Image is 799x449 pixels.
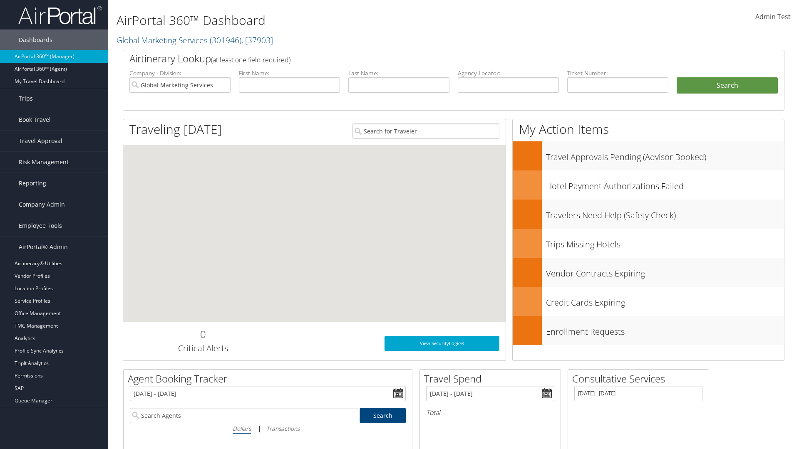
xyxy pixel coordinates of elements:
[546,264,784,279] h3: Vendor Contracts Expiring
[352,123,499,139] input: Search for Traveler
[130,408,360,423] input: Search Agents
[513,287,784,316] a: Credit Cards Expiring
[129,52,723,66] h2: Airtinerary Lookup
[385,336,499,351] a: View SecurityLogic®
[117,35,273,46] a: Global Marketing Services
[546,147,784,163] h3: Travel Approvals Pending (Advisor Booked)
[19,131,62,151] span: Travel Approval
[513,141,784,170] a: Travel Approvals Pending (Advisor Booked)
[546,176,784,192] h3: Hotel Payment Authorizations Failed
[755,4,791,30] a: Admin Test
[19,237,68,257] span: AirPortal® Admin
[360,408,406,423] a: Search
[18,5,102,25] img: airportal-logo.png
[266,424,300,432] i: Transactions
[567,69,668,77] label: Ticket Number:
[458,69,559,77] label: Agency Locator:
[19,173,46,194] span: Reporting
[241,35,273,46] span: , [ 37903 ]
[129,327,276,341] h2: 0
[19,194,65,215] span: Company Admin
[19,30,52,50] span: Dashboards
[572,372,709,386] h2: Consultative Services
[210,35,241,46] span: ( 301946 )
[546,322,784,338] h3: Enrollment Requests
[19,215,62,236] span: Employee Tools
[755,12,791,21] span: Admin Test
[513,258,784,287] a: Vendor Contracts Expiring
[130,423,406,434] div: |
[19,88,33,109] span: Trips
[239,69,340,77] label: First Name:
[117,12,566,29] h1: AirPortal 360™ Dashboard
[129,343,276,354] h3: Critical Alerts
[211,55,290,64] span: (at least one field required)
[513,200,784,229] a: Travelers Need Help (Safety Check)
[129,121,222,138] h1: Traveling [DATE]
[19,152,69,173] span: Risk Management
[513,121,784,138] h1: My Action Items
[424,372,561,386] h2: Travel Spend
[129,69,231,77] label: Company - Division:
[426,408,554,417] h6: Total
[546,293,784,308] h3: Credit Cards Expiring
[19,109,51,130] span: Book Travel
[677,77,778,94] button: Search
[128,372,412,386] h2: Agent Booking Tracker
[513,170,784,200] a: Hotel Payment Authorizations Failed
[233,424,251,432] i: Dollars
[546,205,784,221] h3: Travelers Need Help (Safety Check)
[513,229,784,258] a: Trips Missing Hotels
[513,316,784,345] a: Enrollment Requests
[348,69,449,77] label: Last Name:
[546,234,784,250] h3: Trips Missing Hotels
